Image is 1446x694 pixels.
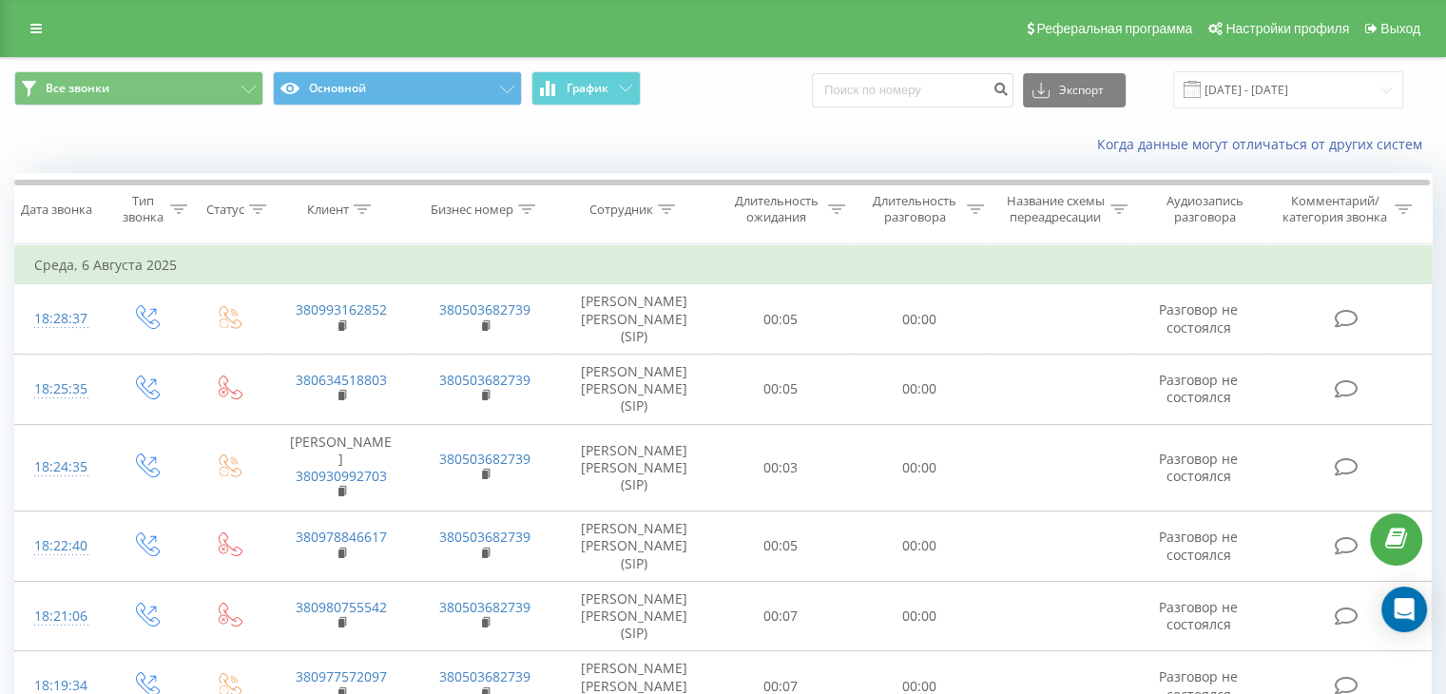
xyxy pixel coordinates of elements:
[120,193,164,225] div: Тип звонка
[296,300,387,318] a: 380993162852
[34,371,85,408] div: 18:25:35
[34,449,85,486] div: 18:24:35
[273,71,522,106] button: Основной
[1381,587,1427,632] div: Open Intercom Messenger
[1159,371,1238,406] span: Разговор не состоялся
[567,82,608,95] span: График
[439,450,530,468] a: 380503682739
[867,193,962,225] div: Длительность разговора
[712,581,850,651] td: 00:07
[712,511,850,582] td: 00:05
[1279,193,1390,225] div: Комментарий/категория звонка
[431,202,513,218] div: Бизнес номер
[439,300,530,318] a: 380503682739
[15,246,1432,284] td: Среда, 6 Августа 2025
[21,202,92,218] div: Дата звонка
[1006,193,1106,225] div: Название схемы переадресации
[1036,21,1192,36] span: Реферальная программа
[439,528,530,546] a: 380503682739
[729,193,824,225] div: Длительность ожидания
[206,202,244,218] div: Статус
[850,284,988,355] td: 00:00
[296,667,387,685] a: 380977572097
[34,528,85,565] div: 18:22:40
[296,598,387,616] a: 380980755542
[557,424,712,511] td: [PERSON_NAME] [PERSON_NAME] (SIP)
[439,371,530,389] a: 380503682739
[1149,193,1261,225] div: Аудиозапись разговора
[296,371,387,389] a: 380634518803
[14,71,263,106] button: Все звонки
[712,354,850,424] td: 00:05
[812,73,1013,107] input: Поиск по номеру
[850,424,988,511] td: 00:00
[1159,450,1238,485] span: Разговор не состоялся
[296,467,387,485] a: 380930992703
[307,202,349,218] div: Клиент
[531,71,641,106] button: График
[557,511,712,582] td: [PERSON_NAME] [PERSON_NAME] (SIP)
[850,511,988,582] td: 00:00
[439,598,530,616] a: 380503682739
[296,528,387,546] a: 380978846617
[1023,73,1126,107] button: Экспорт
[1159,598,1238,633] span: Разговор не состоялся
[557,581,712,651] td: [PERSON_NAME] [PERSON_NAME] (SIP)
[34,598,85,635] div: 18:21:06
[1159,300,1238,336] span: Разговор не состоялся
[589,202,653,218] div: Сотрудник
[557,284,712,355] td: [PERSON_NAME] [PERSON_NAME] (SIP)
[712,284,850,355] td: 00:05
[557,354,712,424] td: [PERSON_NAME] [PERSON_NAME] (SIP)
[439,667,530,685] a: 380503682739
[712,424,850,511] td: 00:03
[34,300,85,337] div: 18:28:37
[850,581,988,651] td: 00:00
[1159,528,1238,563] span: Разговор не состоялся
[1225,21,1349,36] span: Настройки профиля
[850,354,988,424] td: 00:00
[269,424,413,511] td: [PERSON_NAME]
[1380,21,1420,36] span: Выход
[1097,135,1432,153] a: Когда данные могут отличаться от других систем
[46,81,109,96] span: Все звонки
